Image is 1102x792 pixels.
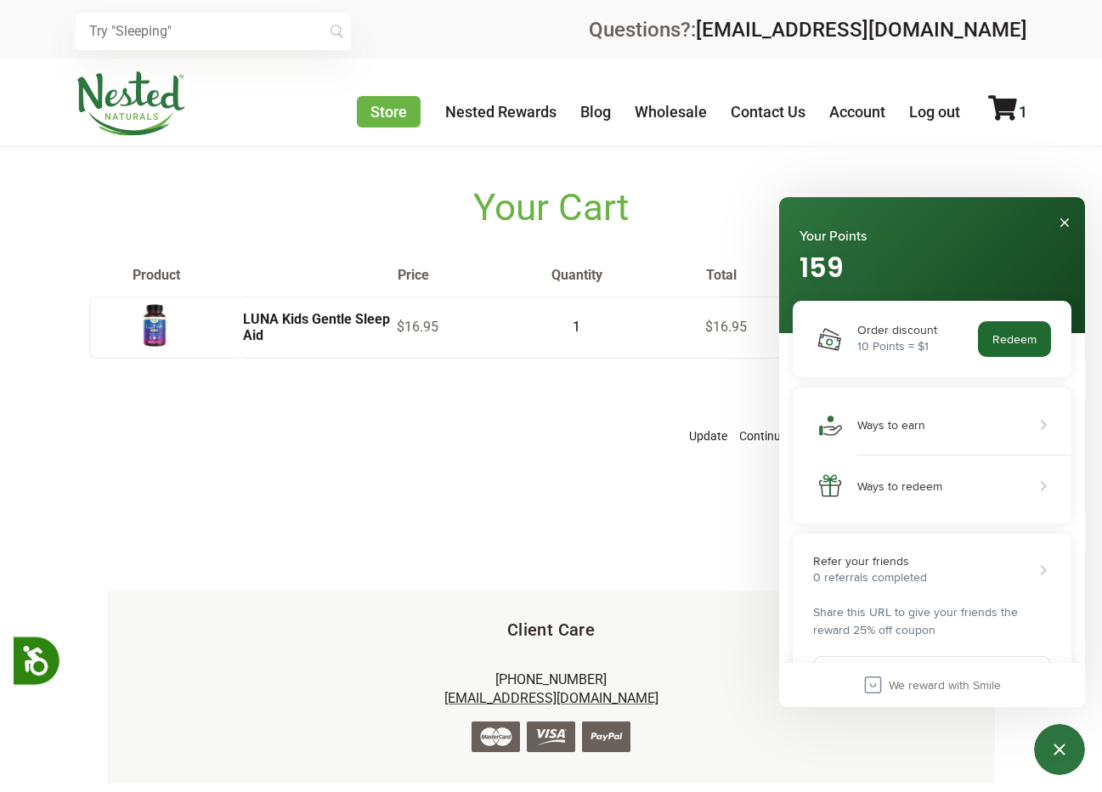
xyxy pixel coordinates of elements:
[1019,103,1027,121] span: 1
[89,186,1013,229] h1: Your Cart
[76,13,351,50] input: Try "Sleeping"
[705,319,747,335] span: $16.95
[1034,724,1085,775] iframe: Button to open loyalty program pop-up
[133,304,176,347] img: LUNA Kids Gentle Sleep Aid - USA
[89,267,397,284] th: Product
[696,18,1027,42] a: [EMAIL_ADDRESS][DOMAIN_NAME]
[397,267,551,284] th: Price
[909,103,960,121] a: Log out
[357,96,421,127] a: Store
[495,671,607,687] a: [PHONE_NUMBER]
[134,618,968,642] h5: Client Care
[988,103,1027,121] a: 1
[580,103,611,121] a: Blog
[397,319,438,335] span: $16.95
[589,20,1027,40] div: Questions?:
[89,371,1013,455] div: Total:
[635,103,707,121] a: Wholesale
[444,690,658,706] a: [EMAIL_ADDRESS][DOMAIN_NAME]
[779,197,1085,707] iframe: Loyalty Program pop-up with ways to earn points and redeem rewards
[551,267,704,284] th: Quantity
[829,103,885,121] a: Account
[472,721,630,752] img: credit-cards.png
[705,267,859,284] th: Total
[685,417,732,455] button: Update
[445,103,557,121] a: Nested Rewards
[735,417,844,455] a: Continue Shopping
[731,103,805,121] a: Contact Us
[76,71,186,136] img: Nested Naturals
[243,311,390,342] a: LUNA Kids Gentle Sleep Aid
